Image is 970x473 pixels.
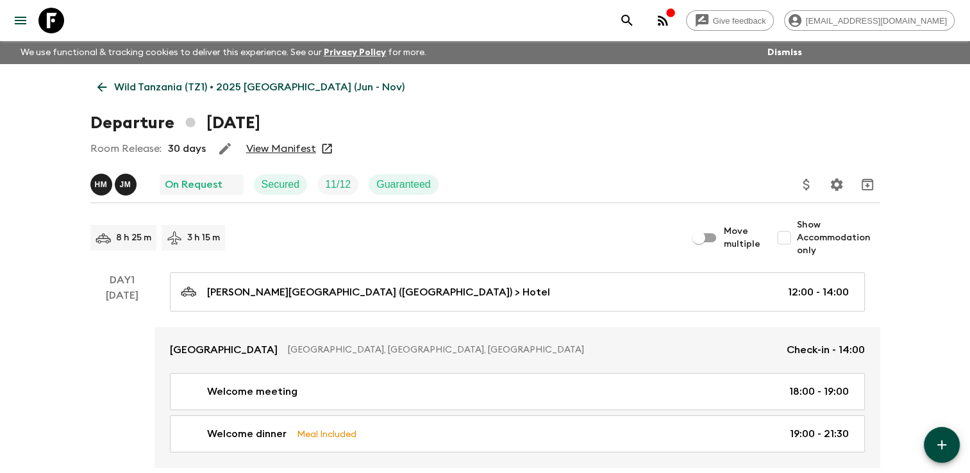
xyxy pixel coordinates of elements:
[90,178,139,188] span: Halfani Mbasha, Joachim Mukungu
[787,342,865,358] p: Check-in - 14:00
[262,177,300,192] p: Secured
[376,177,431,192] p: Guaranteed
[288,344,776,356] p: [GEOGRAPHIC_DATA], [GEOGRAPHIC_DATA], [GEOGRAPHIC_DATA]
[170,272,865,311] a: [PERSON_NAME][GEOGRAPHIC_DATA] ([GEOGRAPHIC_DATA]) > Hotel12:00 - 14:00
[114,79,405,95] p: Wild Tanzania (TZ1) • 2025 [GEOGRAPHIC_DATA] (Jun - Nov)
[90,110,260,136] h1: Departure [DATE]
[90,174,139,195] button: HMJM
[794,172,819,197] button: Update Price, Early Bird Discount and Costs
[724,225,761,251] span: Move multiple
[317,174,358,195] div: Trip Fill
[120,179,131,190] p: J M
[764,44,805,62] button: Dismiss
[325,177,351,192] p: 11 / 12
[207,426,287,442] p: Welcome dinner
[106,288,138,468] div: [DATE]
[686,10,774,31] a: Give feedback
[95,179,108,190] p: H M
[797,219,880,257] span: Show Accommodation only
[207,285,550,300] p: [PERSON_NAME][GEOGRAPHIC_DATA] ([GEOGRAPHIC_DATA]) > Hotel
[170,373,865,410] a: Welcome meeting18:00 - 19:00
[614,8,640,33] button: search adventures
[168,141,206,156] p: 30 days
[15,41,431,64] p: We use functional & tracking cookies to deliver this experience. See our for more.
[116,231,151,244] p: 8 h 25 m
[170,342,278,358] p: [GEOGRAPHIC_DATA]
[8,8,33,33] button: menu
[799,16,954,26] span: [EMAIL_ADDRESS][DOMAIN_NAME]
[90,272,155,288] p: Day 1
[165,177,222,192] p: On Request
[324,48,386,57] a: Privacy Policy
[784,10,955,31] div: [EMAIL_ADDRESS][DOMAIN_NAME]
[254,174,308,195] div: Secured
[824,172,849,197] button: Settings
[855,172,880,197] button: Archive (Completed, Cancelled or Unsynced Departures only)
[789,384,849,399] p: 18:00 - 19:00
[788,285,849,300] p: 12:00 - 14:00
[207,384,297,399] p: Welcome meeting
[706,16,773,26] span: Give feedback
[297,427,356,441] p: Meal Included
[246,142,316,155] a: View Manifest
[155,327,880,373] a: [GEOGRAPHIC_DATA][GEOGRAPHIC_DATA], [GEOGRAPHIC_DATA], [GEOGRAPHIC_DATA]Check-in - 14:00
[187,231,220,244] p: 3 h 15 m
[170,415,865,452] a: Welcome dinnerMeal Included19:00 - 21:30
[90,141,162,156] p: Room Release:
[790,426,849,442] p: 19:00 - 21:30
[90,74,412,100] a: Wild Tanzania (TZ1) • 2025 [GEOGRAPHIC_DATA] (Jun - Nov)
